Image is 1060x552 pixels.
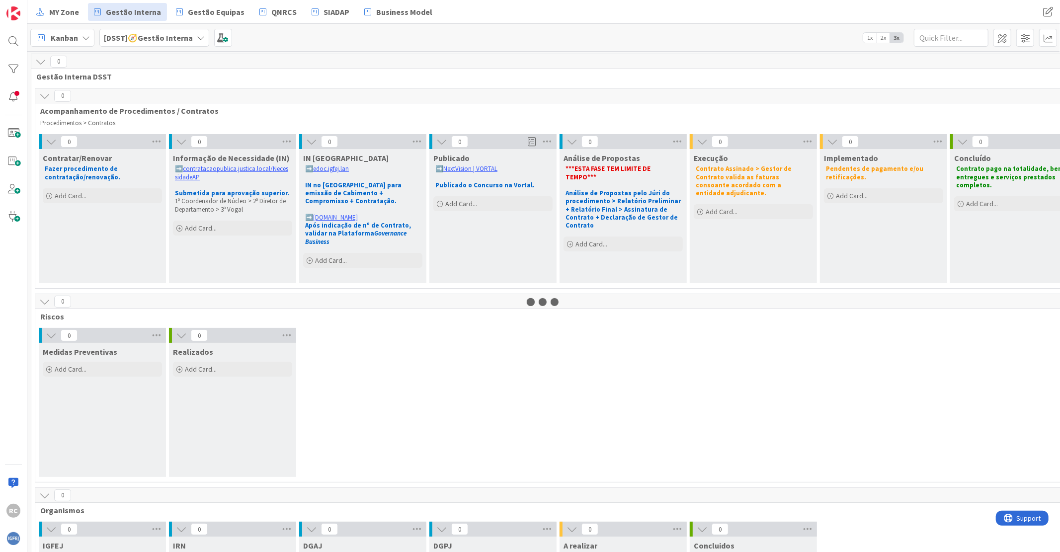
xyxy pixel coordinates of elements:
[6,504,20,518] div: RC
[433,153,470,163] span: Publicado
[877,33,890,43] span: 2x
[43,153,112,163] span: Contratar/Renovar
[321,136,338,148] span: 0
[88,3,167,21] a: Gestão Interna
[451,523,468,535] span: 0
[581,523,598,535] span: 0
[581,136,598,148] span: 0
[358,3,438,21] a: Business Model
[694,541,734,551] span: Concluidos
[175,197,290,214] p: 1º Coordenador de Núcleo > 2º Diretor de Departamento > 3º Vogal
[313,213,358,222] a: [DOMAIN_NAME]
[324,6,349,18] span: SIADAP
[433,541,452,551] span: DGPJ
[175,164,288,181] a: contratacaopublica.justica.local/NecessidadeAP
[54,90,71,102] span: 0
[43,541,64,551] span: IGFEJ
[55,365,86,374] span: Add Card...
[175,189,289,197] strong: Submetida para aprovação superior.
[712,136,729,148] span: 0
[191,136,208,148] span: 0
[305,221,412,246] strong: Após indicação de nº de Contrato, validar na Plataforma
[824,153,878,163] span: Implementado
[54,489,71,501] span: 0
[188,6,245,18] span: Gestão Equipas
[185,365,217,374] span: Add Card...
[61,329,78,341] span: 0
[305,229,408,245] em: Governance Business
[6,532,20,546] img: avatar
[61,523,78,535] span: 0
[313,164,349,173] a: edoc.igfej.lan
[49,6,79,18] span: MY Zone
[306,3,355,21] a: SIADAP
[185,224,217,233] span: Add Card...
[443,164,497,173] a: NextVision | VORTAL
[954,153,991,163] span: Concluído
[271,6,297,18] span: QNRCS
[30,3,85,21] a: MY Zone
[575,239,607,248] span: Add Card...
[104,33,193,43] b: [DSST]🧭Gestão Interna
[966,199,998,208] span: Add Card...
[55,191,86,200] span: Add Card...
[6,6,20,20] img: Visit kanbanzone.com
[445,199,477,208] span: Add Card...
[45,164,120,181] strong: Fazer procedimento de contratação/renovação.
[972,136,989,148] span: 0
[435,165,551,173] p: ➡️
[863,33,877,43] span: 1x
[836,191,868,200] span: Add Card...
[566,164,652,181] strong: ***ESTA FASE TEM LIMITE DE TEMPO***
[696,164,793,197] strong: Contrato Assinado > Gestor de Contrato valida as faturas consoante acordado com a entidade adjudi...
[61,136,78,148] span: 0
[305,165,420,173] p: ➡️
[170,3,250,21] a: Gestão Equipas
[305,181,403,206] strong: IN no [GEOGRAPHIC_DATA] para emissão de Cabimento + Compromisso + Contratação.
[175,165,290,181] p: ➡️
[842,136,859,148] span: 0
[321,523,338,535] span: 0
[253,3,303,21] a: QNRCS
[51,32,78,44] span: Kanban
[21,1,45,13] span: Support
[315,256,347,265] span: Add Card...
[435,181,535,189] strong: Publicado o Concurso na Vortal.
[303,153,389,163] span: IN Aprovada
[566,189,682,230] strong: Análise de Propostas pelo Júri do procedimento > Relatório Preliminar + Relatório Final > Assinat...
[712,523,729,535] span: 0
[173,347,213,357] span: Realizados
[826,164,925,181] strong: Pendentes de pagamento e/ou retificações.
[54,296,71,308] span: 0
[305,214,420,222] p: ➡️
[376,6,432,18] span: Business Model
[173,153,290,163] span: Informação de Necessidade (IN)
[694,153,728,163] span: Execução
[173,541,186,551] span: IRN
[43,347,117,357] span: Medidas Preventivas
[50,56,67,68] span: 0
[564,153,640,163] span: Análise de Propostas
[706,207,737,216] span: Add Card...
[191,329,208,341] span: 0
[106,6,161,18] span: Gestão Interna
[564,541,597,551] span: A realizar
[914,29,988,47] input: Quick Filter...
[303,541,323,551] span: DGAJ
[191,523,208,535] span: 0
[451,136,468,148] span: 0
[890,33,903,43] span: 3x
